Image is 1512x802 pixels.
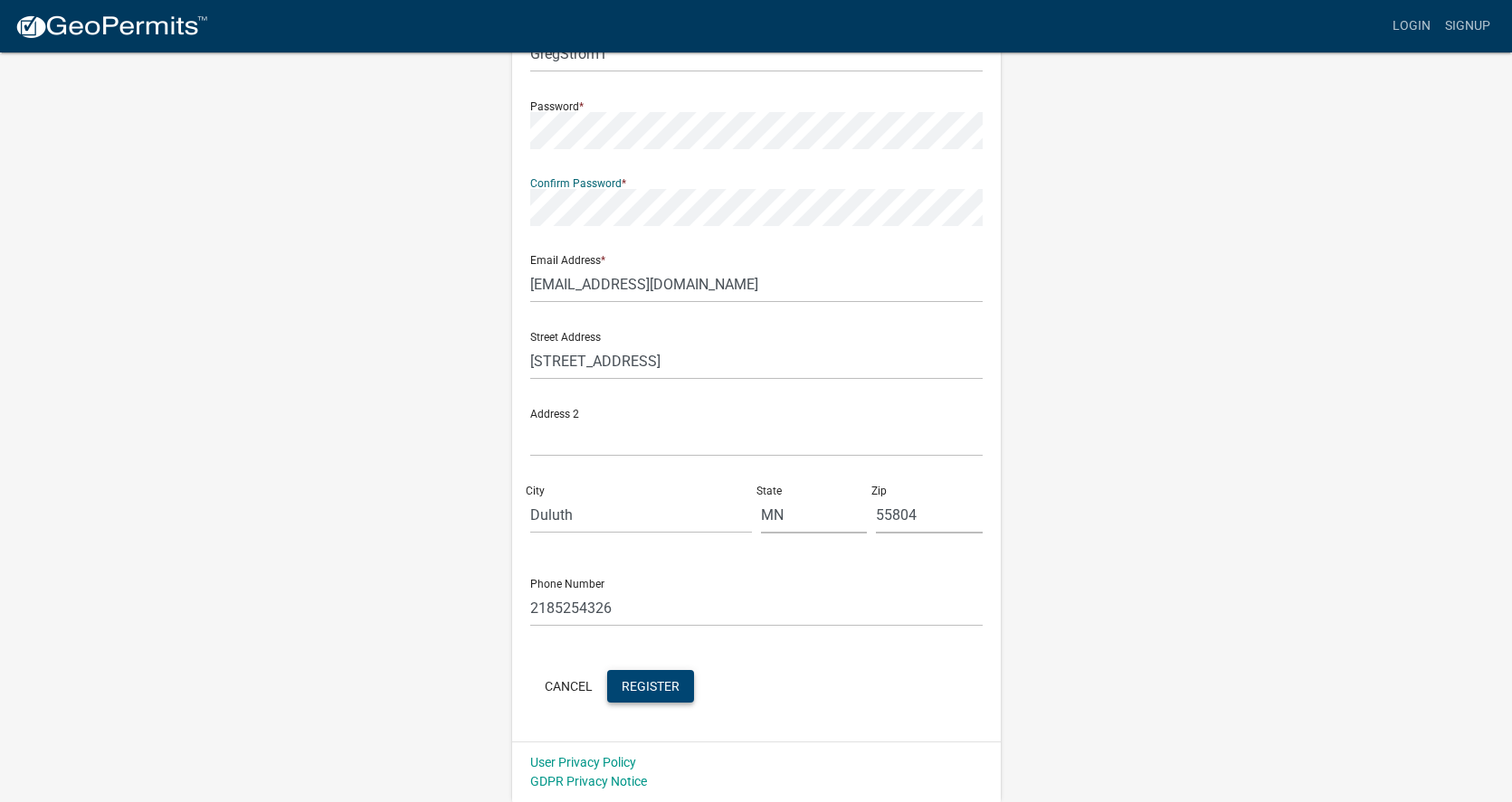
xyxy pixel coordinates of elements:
span: Register [622,678,680,693]
a: User Privacy Policy [530,755,636,769]
a: Login [1385,9,1438,43]
button: Register [607,670,694,703]
a: GDPR Privacy Notice [530,774,647,788]
button: Cancel [530,670,607,703]
a: Signup [1438,9,1498,43]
